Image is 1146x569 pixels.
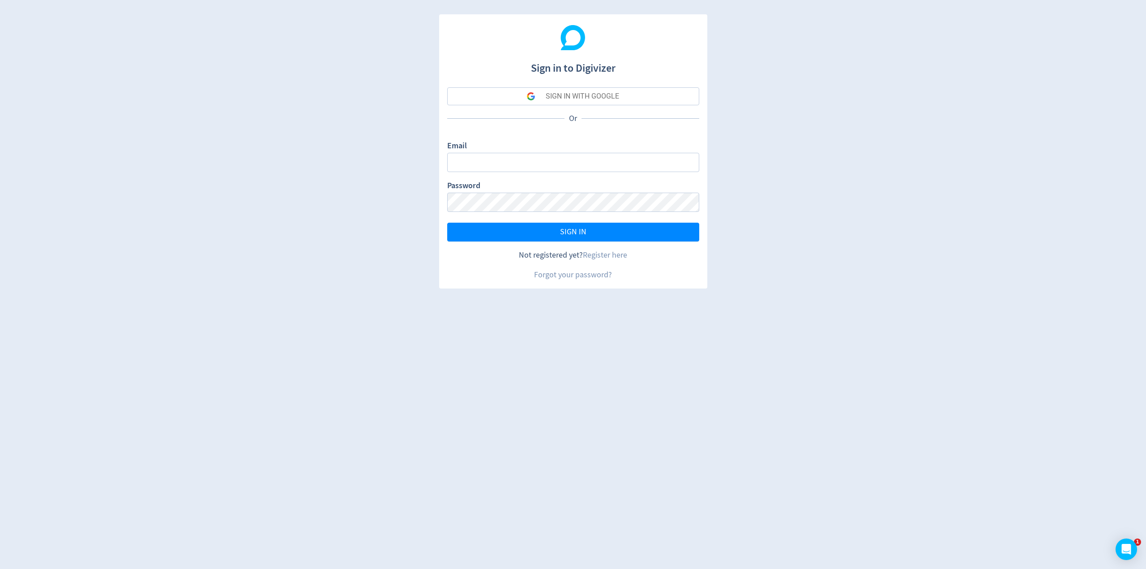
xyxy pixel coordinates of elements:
a: Register here [583,250,627,260]
span: SIGN IN [560,228,586,236]
div: SIGN IN WITH GOOGLE [546,87,619,105]
div: Open Intercom Messenger [1116,539,1137,560]
p: Or [564,113,582,124]
label: Email [447,140,467,153]
span: 1 [1134,539,1141,546]
h1: Sign in to Digivizer [447,53,699,76]
a: Forgot your password? [534,270,612,280]
label: Password [447,180,480,193]
button: SIGN IN WITH GOOGLE [447,87,699,105]
div: Not registered yet? [447,250,699,261]
button: SIGN IN [447,223,699,241]
img: Digivizer Logo [560,25,586,50]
